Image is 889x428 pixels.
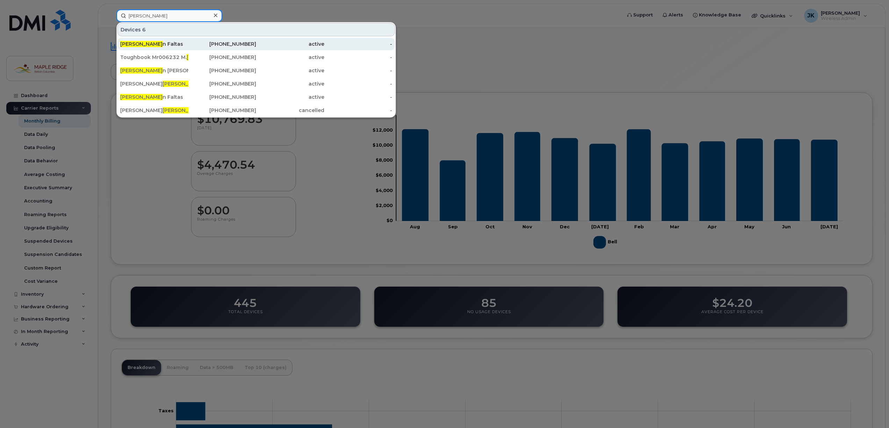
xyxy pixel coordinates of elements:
div: [PHONE_NUMBER] [188,80,256,87]
div: [PERSON_NAME] ns [120,80,188,87]
div: [PERSON_NAME] nson [120,107,188,114]
div: cancelled [256,107,324,114]
a: [PERSON_NAME][PERSON_NAME]nson[PHONE_NUMBER]cancelled- [117,104,395,117]
div: Toughbook Mr006232 M. ns [120,54,188,61]
a: [PERSON_NAME]n Faltas[PHONE_NUMBER]active- [117,38,395,50]
div: active [256,54,324,61]
div: Devices [117,23,395,36]
div: [PHONE_NUMBER] [188,94,256,101]
div: n Faltas [120,40,188,47]
span: 6 [142,26,146,33]
div: [PHONE_NUMBER] [188,107,256,114]
div: [PHONE_NUMBER] [188,67,256,74]
div: - [324,94,392,101]
span: [PERSON_NAME] [120,67,162,74]
a: Toughbook Mr006232 M.[PERSON_NAME]ns[PHONE_NUMBER]active- [117,51,395,64]
span: [PERSON_NAME] [120,94,162,100]
div: active [256,67,324,74]
div: - [324,40,392,47]
div: n Faltas [120,94,188,101]
a: [PERSON_NAME][PERSON_NAME]ns[PHONE_NUMBER]active- [117,78,395,90]
div: - [324,107,392,114]
div: active [256,40,324,47]
div: active [256,80,324,87]
span: [PERSON_NAME] [120,41,162,47]
div: - [324,67,392,74]
a: [PERSON_NAME]n Faltas[PHONE_NUMBER]active- [117,91,395,103]
span: [PERSON_NAME] [162,107,205,113]
div: [PHONE_NUMBER] [188,54,256,61]
div: - [324,80,392,87]
div: active [256,94,324,101]
span: [PERSON_NAME] [187,54,229,60]
div: [PHONE_NUMBER] [188,40,256,47]
span: [PERSON_NAME] [162,81,205,87]
div: n [PERSON_NAME] [120,67,188,74]
div: - [324,54,392,61]
a: [PERSON_NAME]n [PERSON_NAME][PHONE_NUMBER]active- [117,64,395,77]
